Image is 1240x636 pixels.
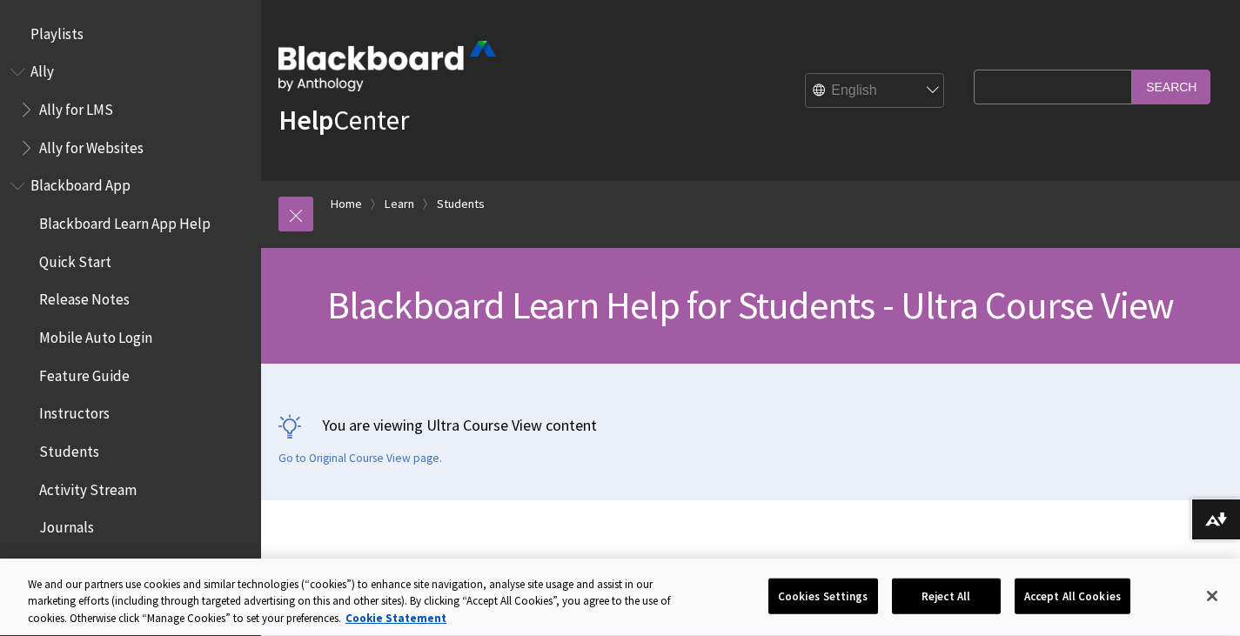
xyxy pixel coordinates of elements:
[39,513,94,537] span: Journals
[39,399,110,423] span: Instructors
[39,323,152,346] span: Mobile Auto Login
[10,19,251,49] nav: Book outline for Playlists
[10,57,251,163] nav: Book outline for Anthology Ally Help
[345,611,446,626] a: More information about your privacy, opens in a new tab
[892,578,1001,614] button: Reject All
[278,451,442,466] a: Go to Original Course View page.
[39,247,111,271] span: Quick Start
[30,171,131,195] span: Blackboard App
[331,193,362,215] a: Home
[39,133,144,157] span: Ally for Websites
[1193,577,1231,615] button: Close
[278,414,1223,436] p: You are viewing Ultra Course View content
[327,281,1175,329] span: Blackboard Learn Help for Students - Ultra Course View
[806,74,945,109] select: Site Language Selector
[278,103,409,137] a: HelpCenter
[30,19,84,43] span: Playlists
[28,576,682,627] div: We and our partners use cookies and similar technologies (“cookies”) to enhance site navigation, ...
[39,285,130,309] span: Release Notes
[437,193,485,215] a: Students
[39,551,204,574] span: Courses and Organizations
[278,41,496,91] img: Blackboard by Anthology
[39,95,113,118] span: Ally for LMS
[1132,70,1210,104] input: Search
[39,361,130,385] span: Feature Guide
[385,193,414,215] a: Learn
[39,437,99,460] span: Students
[39,475,137,499] span: Activity Stream
[39,209,211,232] span: Blackboard Learn App Help
[768,578,878,614] button: Cookies Settings
[1015,578,1130,614] button: Accept All Cookies
[30,57,54,81] span: Ally
[278,103,333,137] strong: Help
